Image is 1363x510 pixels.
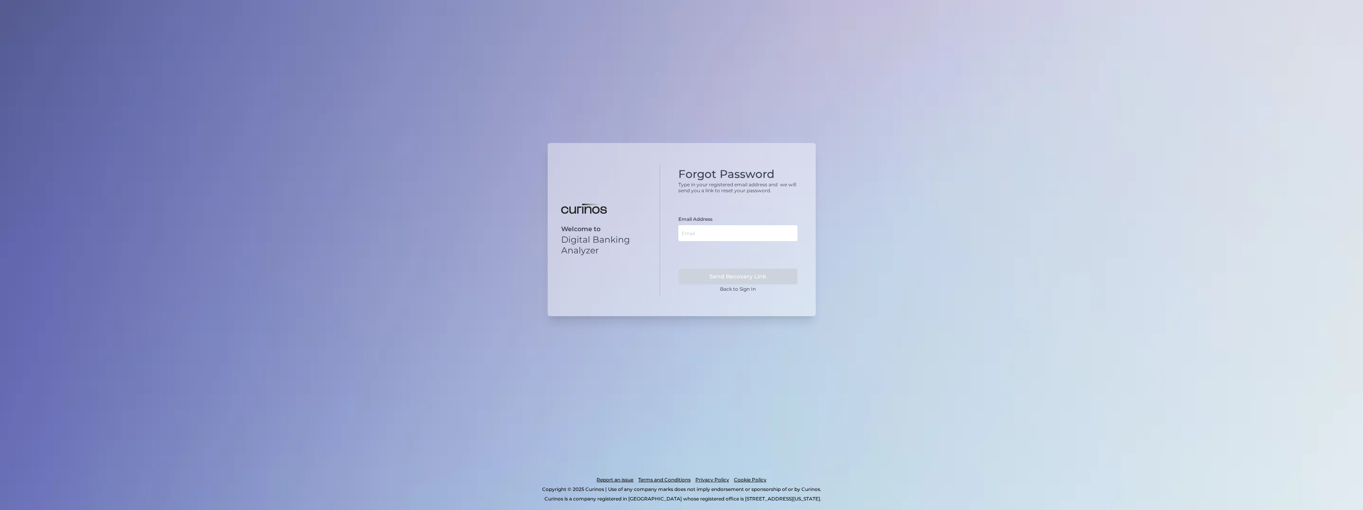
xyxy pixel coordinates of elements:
[695,475,729,485] a: Privacy Policy
[678,225,797,241] input: Email
[561,234,647,256] p: Digital Banking Analyzer
[561,204,607,214] img: Digital Banking Analyzer
[678,269,797,284] button: Send Recovery Link
[720,286,756,292] a: Back to Sign In
[41,494,1324,504] p: Curinos is a company registered in [GEOGRAPHIC_DATA] whose registered office is [STREET_ADDRESS][...
[678,216,712,222] label: Email Address
[561,225,647,233] p: Welcome to
[678,168,797,181] h1: Forgot Password
[638,475,691,485] a: Terms and Conditions
[734,475,766,485] a: Cookie Policy
[597,475,633,485] a: Report an issue
[678,182,797,193] p: Type in your registered email address and we will send you a link to reset your password.
[39,485,1324,494] p: Copyright © 2025 Curinos | Use of any company marks does not imply endorsement or sponsorship of ...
